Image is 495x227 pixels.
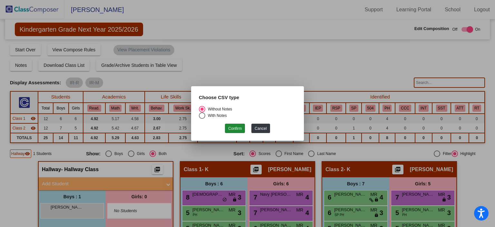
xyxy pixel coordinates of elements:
[199,106,296,119] mat-radio-group: Select an option
[205,106,232,112] div: Without Notes
[251,124,270,133] button: Cancel
[205,113,227,119] div: With Notes
[199,94,239,101] label: Choose CSV type
[225,124,245,133] button: Confirm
